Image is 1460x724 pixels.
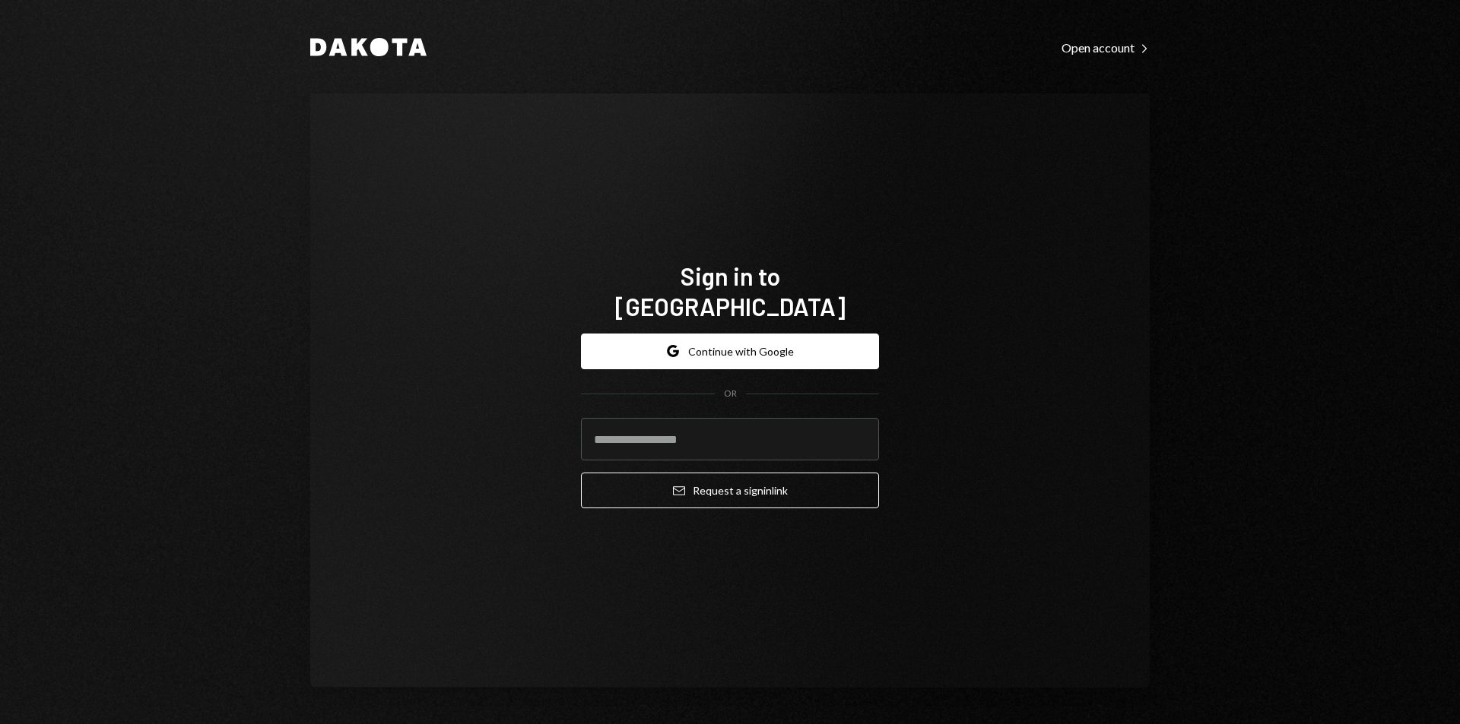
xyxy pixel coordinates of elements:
button: Request a signinlink [581,473,879,508]
button: Continue with Google [581,334,879,369]
div: OR [724,387,737,400]
div: Open account [1062,40,1150,55]
a: Open account [1062,39,1150,55]
h1: Sign in to [GEOGRAPHIC_DATA] [581,261,879,321]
